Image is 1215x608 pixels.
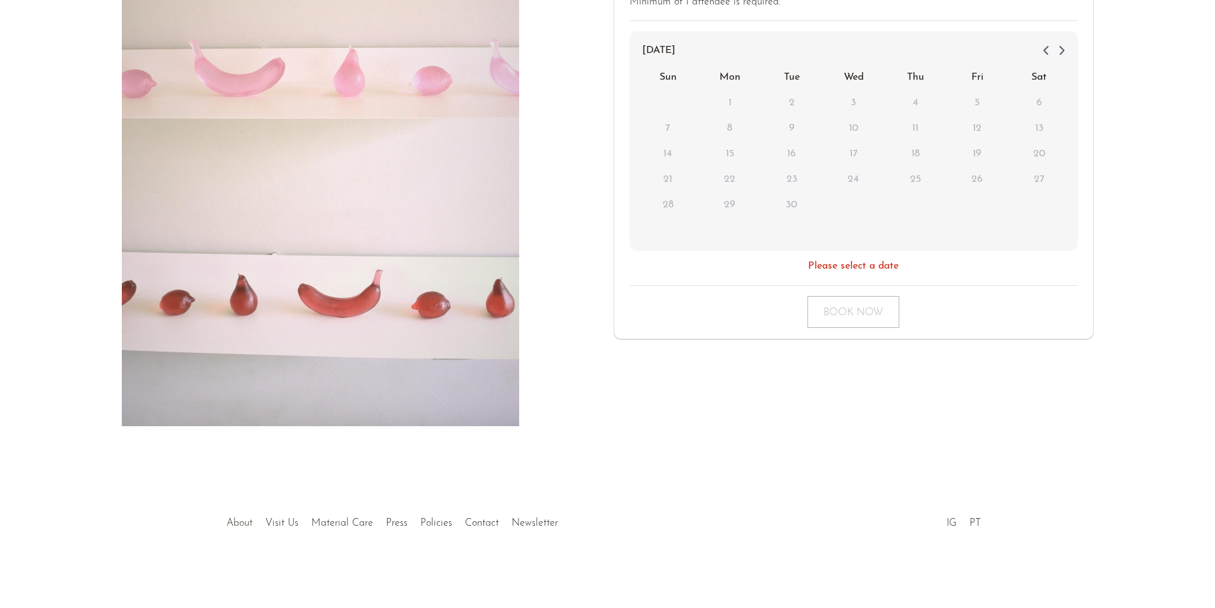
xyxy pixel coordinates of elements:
[226,518,253,528] a: About
[265,518,298,528] a: Visit Us
[823,64,885,90] div: Wed
[946,518,957,528] a: IG
[940,508,987,532] ul: Social Medias
[885,64,946,90] div: Thu
[761,64,823,90] div: Tue
[969,518,981,528] a: PT
[420,518,452,528] a: Policies
[637,39,1070,62] div: [DATE]
[220,508,564,532] ul: Quick links
[946,64,1008,90] div: Fri
[1008,64,1070,90] div: Sat
[699,64,761,90] div: Mon
[637,64,699,90] div: Sun
[465,518,499,528] a: Contact
[311,518,373,528] a: Material Care
[386,518,408,528] a: Press
[808,258,899,275] div: Please select a date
